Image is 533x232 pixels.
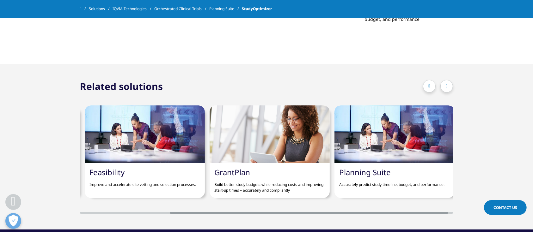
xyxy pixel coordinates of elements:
h2: Related solutions [80,80,163,93]
a: Solutions [89,3,113,15]
span: Contact Us [493,205,517,210]
a: Feasibility [89,167,125,177]
a: Planning Suite [209,3,242,15]
p: Accurately predict study timeline, budget, and performance. [339,177,450,187]
a: IQVIA Technologies [113,3,154,15]
a: Contact Us [484,200,527,215]
p: Improve and accelerate site vetting and selection processes. [89,177,200,187]
a: GrantPlan [214,167,250,177]
a: Orchestrated Clinical Trials [154,3,209,15]
button: Open Preferences [5,213,21,229]
span: StudyOptimizer [242,3,272,15]
a: Planning Suite [339,167,391,177]
p: Build better study budgets while reducing costs and improving start-up times – accurately and com... [214,177,325,193]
